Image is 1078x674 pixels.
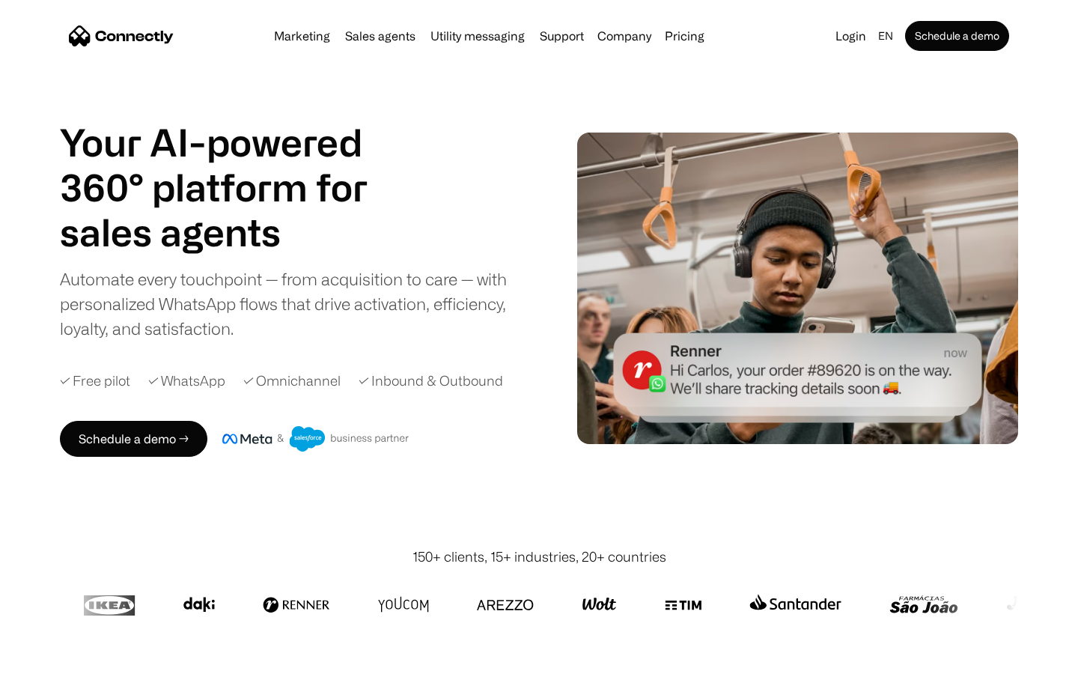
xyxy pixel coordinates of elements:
[60,267,532,341] div: Automate every touchpoint — from acquisition to care — with personalized WhatsApp flows that driv...
[878,25,893,46] div: en
[222,426,409,452] img: Meta and Salesforce business partner badge.
[659,30,710,42] a: Pricing
[412,547,666,567] div: 150+ clients, 15+ industries, 20+ countries
[60,120,404,210] h1: Your AI-powered 360° platform for
[359,371,503,391] div: ✓ Inbound & Outbound
[339,30,421,42] a: Sales agents
[829,25,872,46] a: Login
[597,25,651,46] div: Company
[243,371,341,391] div: ✓ Omnichannel
[30,648,90,669] ul: Language list
[534,30,590,42] a: Support
[15,646,90,669] aside: Language selected: English
[268,30,336,42] a: Marketing
[148,371,225,391] div: ✓ WhatsApp
[905,21,1009,51] a: Schedule a demo
[60,210,404,255] h1: sales agents
[60,421,207,457] a: Schedule a demo →
[60,371,130,391] div: ✓ Free pilot
[424,30,531,42] a: Utility messaging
